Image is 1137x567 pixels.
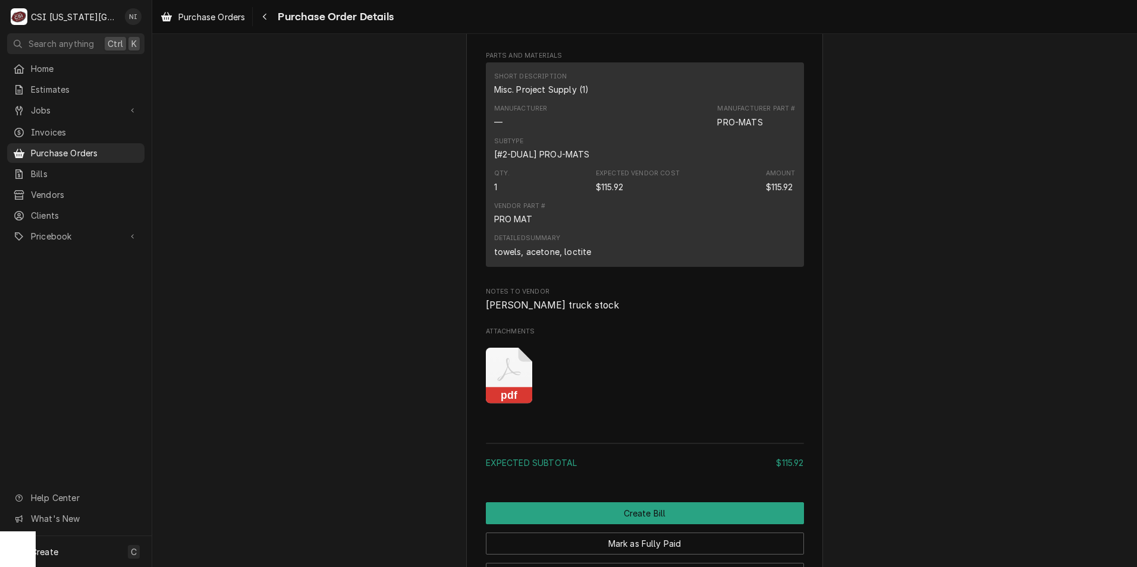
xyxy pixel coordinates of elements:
[7,509,145,528] a: Go to What's New
[125,8,142,25] div: Nate Ingram's Avatar
[494,72,567,81] div: Short Description
[494,181,497,193] div: Quantity
[494,83,589,96] div: Short Description
[31,83,139,96] span: Estimates
[7,488,145,508] a: Go to Help Center
[7,206,145,225] a: Clients
[494,104,548,114] div: Manufacturer
[486,456,804,469] div: Subtotal
[108,37,123,50] span: Ctrl
[31,492,137,504] span: Help Center
[486,327,804,413] div: Attachments
[31,230,121,242] span: Pricebook
[486,502,804,524] button: Create Bill
[766,169,796,178] div: Amount
[486,287,804,313] div: Notes to Vendor
[255,7,274,26] button: Navigate back
[31,188,139,201] span: Vendors
[11,8,27,25] div: C
[125,8,142,25] div: NI
[7,33,145,54] button: Search anythingCtrlK
[31,209,139,222] span: Clients
[494,137,590,160] div: Subtype
[494,104,548,128] div: Manufacturer
[486,439,804,477] div: Amount Summary
[766,169,796,193] div: Amount
[486,51,804,61] span: Parts and Materials
[29,37,94,50] span: Search anything
[131,546,137,558] span: C
[486,533,804,555] button: Mark as Fully Paid
[31,168,139,180] span: Bills
[486,62,804,272] div: Parts and Materials List
[486,458,577,468] span: Expected Subtotal
[494,234,560,243] div: Detailed Summary
[486,51,804,272] div: Parts and Materials
[494,213,533,225] div: PRO MAT
[31,62,139,75] span: Home
[31,104,121,116] span: Jobs
[486,300,620,311] span: [PERSON_NAME] truck stock
[7,185,145,204] a: Vendors
[596,169,680,193] div: Expected Vendor Cost
[486,287,804,297] span: Notes to Vendor
[31,547,58,557] span: Create
[7,226,145,246] a: Go to Pricebook
[7,100,145,120] a: Go to Jobs
[486,298,804,313] span: Notes to Vendor
[596,181,623,193] div: Expected Vendor Cost
[494,72,589,96] div: Short Description
[717,116,762,128] div: Part Number
[486,327,804,336] span: Attachments
[486,524,804,555] div: Button Group Row
[7,122,145,142] a: Invoices
[274,9,394,25] span: Purchase Order Details
[7,143,145,163] a: Purchase Orders
[494,137,524,146] div: Subtype
[717,104,795,128] div: Part Number
[7,80,145,99] a: Estimates
[486,339,804,414] span: Attachments
[131,37,137,50] span: K
[178,11,245,23] span: Purchase Orders
[596,169,680,178] div: Expected Vendor Cost
[494,116,502,128] div: Manufacturer
[31,512,137,525] span: What's New
[31,126,139,138] span: Invoices
[494,169,510,178] div: Qty.
[494,201,546,211] div: Vendor Part #
[486,24,557,35] span: [DATE] 6:59 PM
[776,456,803,469] div: $115.92
[7,59,145,78] a: Home
[717,104,795,114] div: Manufacturer Part #
[766,181,793,193] div: Amount
[31,147,139,159] span: Purchase Orders
[486,502,804,524] div: Button Group Row
[31,11,118,23] div: CSI [US_STATE][GEOGRAPHIC_DATA].
[494,245,592,258] div: towels, acetone, loctite
[486,62,804,267] div: Line Item
[11,8,27,25] div: CSI Kansas City.'s Avatar
[494,169,510,193] div: Quantity
[7,164,145,184] a: Bills
[494,148,590,160] div: Subtype
[156,7,250,27] a: Purchase Orders
[486,348,533,404] button: pdf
